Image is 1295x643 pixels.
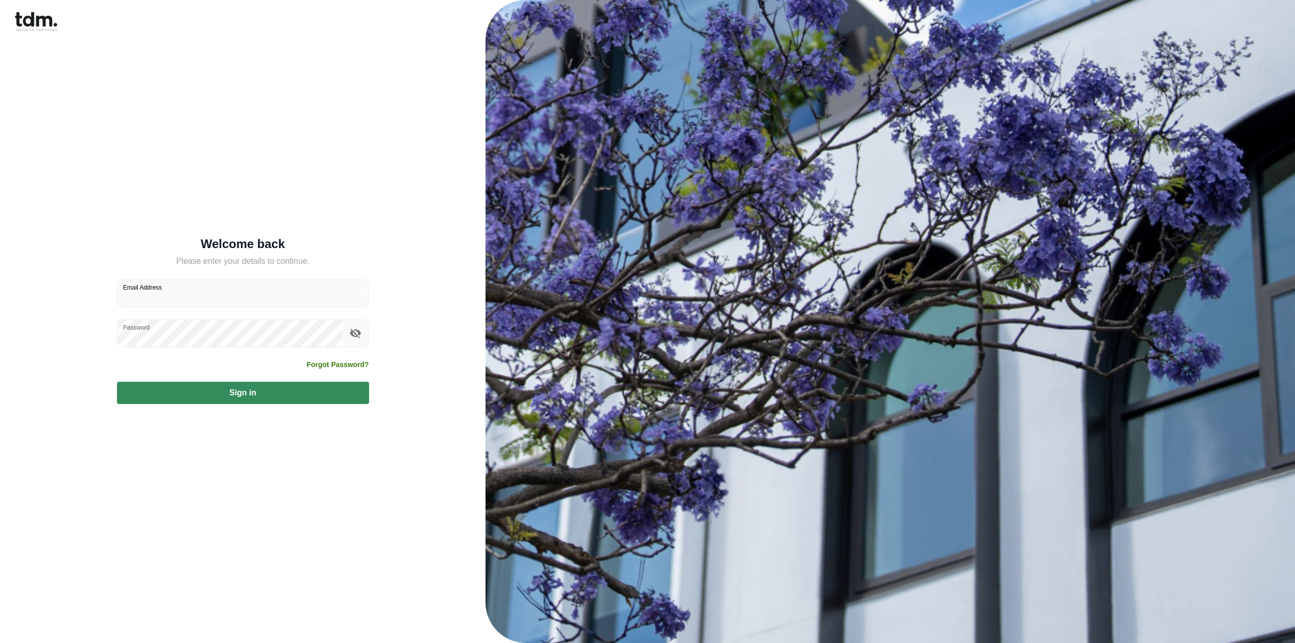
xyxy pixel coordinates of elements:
[123,283,162,292] label: Email Address
[347,325,364,342] button: toggle password visibility
[307,359,369,370] a: Forgot Password?
[117,382,369,404] button: Sign in
[117,255,369,267] h5: Please enter your details to continue.
[123,323,150,332] label: Password
[117,239,369,249] h5: Welcome back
